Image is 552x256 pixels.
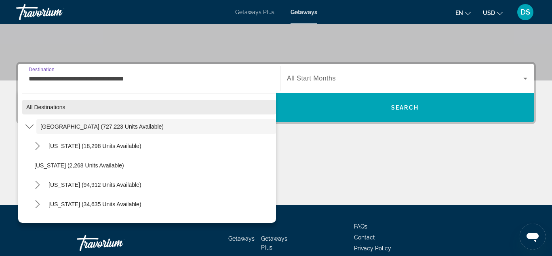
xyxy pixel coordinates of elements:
a: Getaways Plus [235,9,274,15]
button: Toggle Colorado (34,635 units available) submenu [30,197,44,212]
a: Contact [354,234,375,241]
span: Destination [29,67,55,72]
button: Select destination: California (94,912 units available) [44,178,276,192]
span: All Start Months [287,75,336,82]
button: Toggle California (94,912 units available) submenu [30,178,44,192]
span: [US_STATE] (18,298 units available) [48,143,141,149]
div: Search widget [18,64,534,122]
button: Select destination: United States (727,223 units available) [36,119,276,134]
a: Getaways [291,9,317,15]
span: [US_STATE] (94,912 units available) [48,182,141,188]
button: Toggle United States (727,223 units available) submenu [22,120,36,134]
button: Change currency [483,7,503,19]
input: Select destination [29,74,270,84]
span: Search [391,104,419,111]
a: Getaways [228,235,255,242]
span: [US_STATE] (2,268 units available) [34,162,124,169]
a: Getaways Plus [261,235,287,251]
button: Select destination: Connecticut (38 units available) [30,216,276,231]
span: [GEOGRAPHIC_DATA] (727,223 units available) [40,123,164,130]
button: Select destination: Arizona (18,298 units available) [44,139,276,153]
iframe: Button to launch messaging window [520,224,546,250]
button: Select destination: Arkansas (2,268 units available) [30,158,276,173]
span: [US_STATE] (34,635 units available) [48,201,141,207]
button: Select destination: Colorado (34,635 units available) [44,197,276,212]
span: en [455,10,463,16]
button: Search [276,93,534,122]
div: Destination options [18,89,276,223]
span: DS [520,8,530,16]
a: Privacy Policy [354,245,391,252]
a: FAQs [354,223,367,230]
span: All destinations [26,104,65,110]
a: Travorium [16,2,97,23]
button: Select destination: All destinations [22,100,276,114]
span: USD [483,10,495,16]
button: User Menu [515,4,536,21]
button: Change language [455,7,471,19]
button: Toggle Arizona (18,298 units available) submenu [30,139,44,153]
a: Go Home [77,231,158,255]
